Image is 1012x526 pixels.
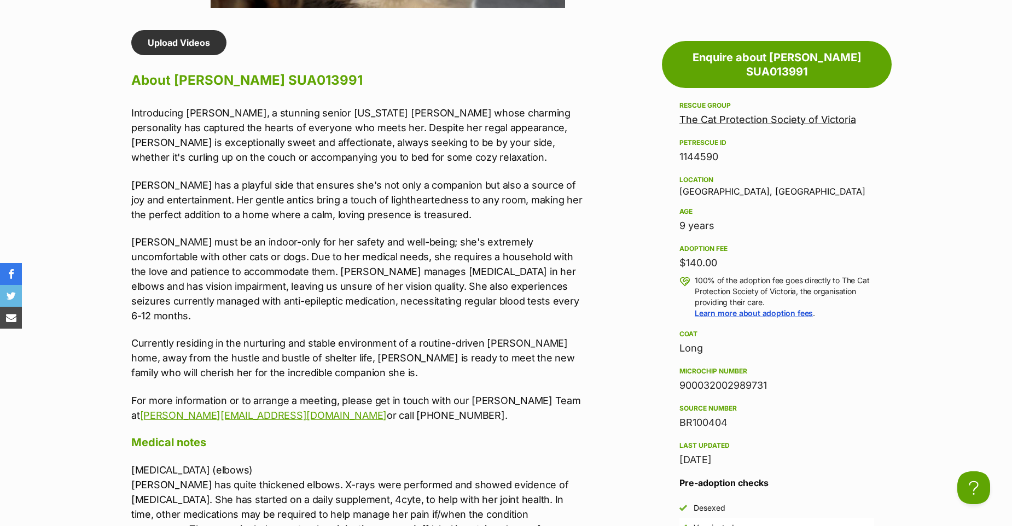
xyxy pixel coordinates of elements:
img: adc.png [156,1,163,8]
h2: About [PERSON_NAME] SUA013991 [131,68,583,92]
div: Long [679,341,874,356]
h3: Pre-adoption checks [679,476,874,489]
a: Upload Videos [131,30,226,55]
h4: Medical notes [131,435,583,449]
p: For more information or to arrange a meeting, please get in touch with our [PERSON_NAME] Team at ... [131,393,583,423]
div: Location [679,176,874,184]
p: [PERSON_NAME] must be an indoor-only for her safety and well-being; she's extremely uncomfortable... [131,235,583,323]
div: Desexed [694,502,725,513]
div: Coat [679,330,874,338]
a: Enquire about [PERSON_NAME] SUA013991 [662,41,892,88]
div: Age [679,207,874,216]
img: Yes [679,504,687,512]
div: Adoption fee [679,244,874,253]
div: Microchip number [679,367,874,376]
a: [PERSON_NAME][EMAIL_ADDRESS][DOMAIN_NAME] [140,410,387,421]
div: $140.00 [679,255,874,271]
div: Source number [679,404,874,413]
p: [PERSON_NAME] has a playful side that ensures she's not only a companion but also a source of joy... [131,178,583,222]
div: 1144590 [679,149,874,165]
a: The Cat Protection Society of Victoria [679,114,856,125]
p: 100% of the adoption fee goes directly to The Cat Protection Society of Victoria, the organisatio... [695,275,874,319]
p: Currently residing in the nurturing and stable environment of a routine-driven [PERSON_NAME] home... [131,336,583,380]
div: 9 years [679,218,874,233]
iframe: Help Scout Beacon - Open [957,471,990,504]
div: 900032002989731 [679,378,874,393]
div: [DATE] [679,452,874,467]
div: PetRescue ID [679,138,874,147]
div: BR100404 [679,415,874,430]
div: [GEOGRAPHIC_DATA], [GEOGRAPHIC_DATA] [679,173,874,196]
div: Last updated [679,441,874,450]
div: Rescue group [679,101,874,110]
a: Learn more about adoption fees [695,308,813,318]
p: Introducing [PERSON_NAME], a stunning senior [US_STATE] [PERSON_NAME] whose charming personality ... [131,106,583,165]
